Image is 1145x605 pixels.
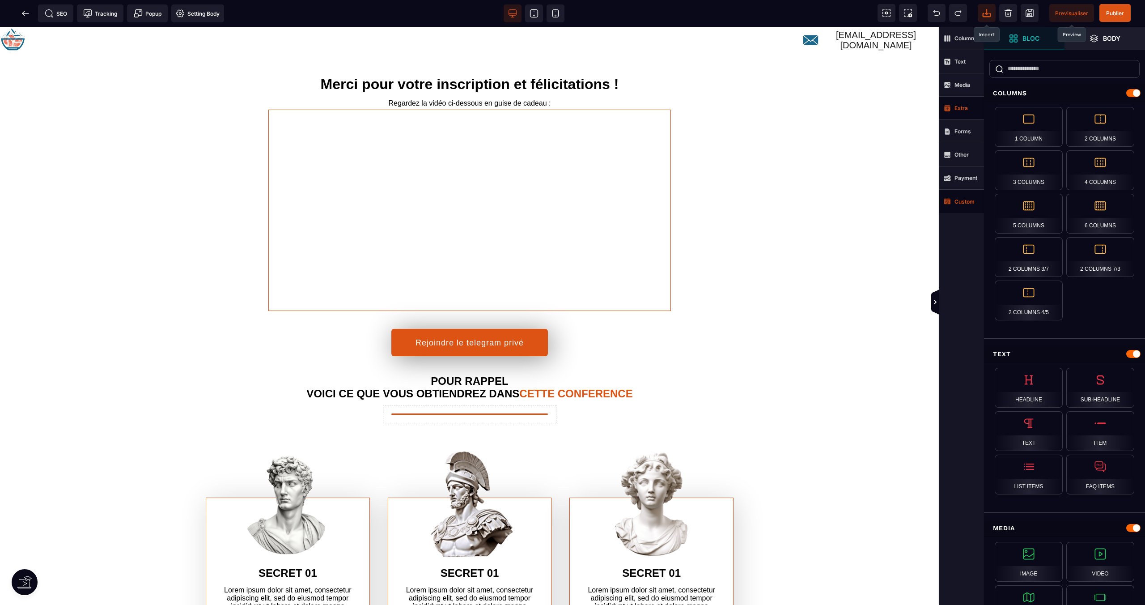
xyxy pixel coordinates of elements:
[995,542,1063,582] div: Image
[899,4,917,22] span: Screenshot
[1064,27,1145,50] span: Open Layer Manager
[995,281,1063,320] div: 2 Columns 4/5
[995,455,1063,494] div: List Items
[984,27,1064,50] span: Open Blocks
[391,302,548,329] button: Rejoindre le telegram privé
[1106,10,1124,17] span: Publier
[1066,411,1134,451] div: Item
[954,35,977,42] strong: Columns
[954,198,975,205] strong: Custom
[954,128,971,135] strong: Forms
[954,105,968,111] strong: Extra
[414,422,526,534] img: c90ab8eca1784f02114f3fc3736decd2_zeickn_greek_soldier_statue_greek_statue_head_only_ancient_art__...
[596,422,708,534] img: 0862c7c2199102d2da40e71b01c4aceb_zeickn_pretty_woman_statue_greek_statue_head_only_ancient_art_g_...
[984,85,1145,102] div: Columns
[176,9,220,18] span: Setting Body
[1055,10,1088,17] span: Previsualiser
[134,9,161,18] span: Popup
[1066,237,1134,277] div: 2 Columns 7/3
[1066,368,1134,408] div: Sub-Headline
[1066,542,1134,582] div: Video
[954,151,969,158] strong: Other
[1022,35,1039,42] strong: Bloc
[954,58,966,65] strong: Text
[45,9,67,18] span: SEO
[995,368,1063,408] div: Headline
[1049,4,1094,22] span: Preview
[622,540,681,552] b: SECRET 01
[232,422,343,534] img: 88fc676f933a2fad5d066b8e73a7a103_zeickn_julius_cesar_statue_greek_statue_head_only_ancient_art_g_...
[1103,35,1120,42] strong: Body
[802,7,822,20] img: ca123dc58046a3170da6b76f7ae694fa_Icone_mail_-_Bleu.svg
[995,150,1063,190] div: 3 Columns
[519,361,632,373] span: CETTE CONFERENCE
[954,81,970,88] strong: Media
[1066,455,1134,494] div: FAQ Items
[1066,107,1134,147] div: 2 Columns
[995,411,1063,451] div: Text
[822,3,930,24] text: [EMAIL_ADDRESS][DOMAIN_NAME]
[995,194,1063,234] div: 5 Columns
[995,107,1063,147] div: 1 Column
[259,540,317,552] b: SECRET 01
[954,175,977,181] strong: Payment
[878,4,895,22] span: View components
[984,520,1145,537] div: Media
[984,346,1145,362] div: Text
[1066,150,1134,190] div: 4 Columns
[83,9,117,18] span: Tracking
[441,540,499,552] b: SECRET 01
[995,237,1063,277] div: 2 Columns 3/7
[1066,194,1134,234] div: 6 Columns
